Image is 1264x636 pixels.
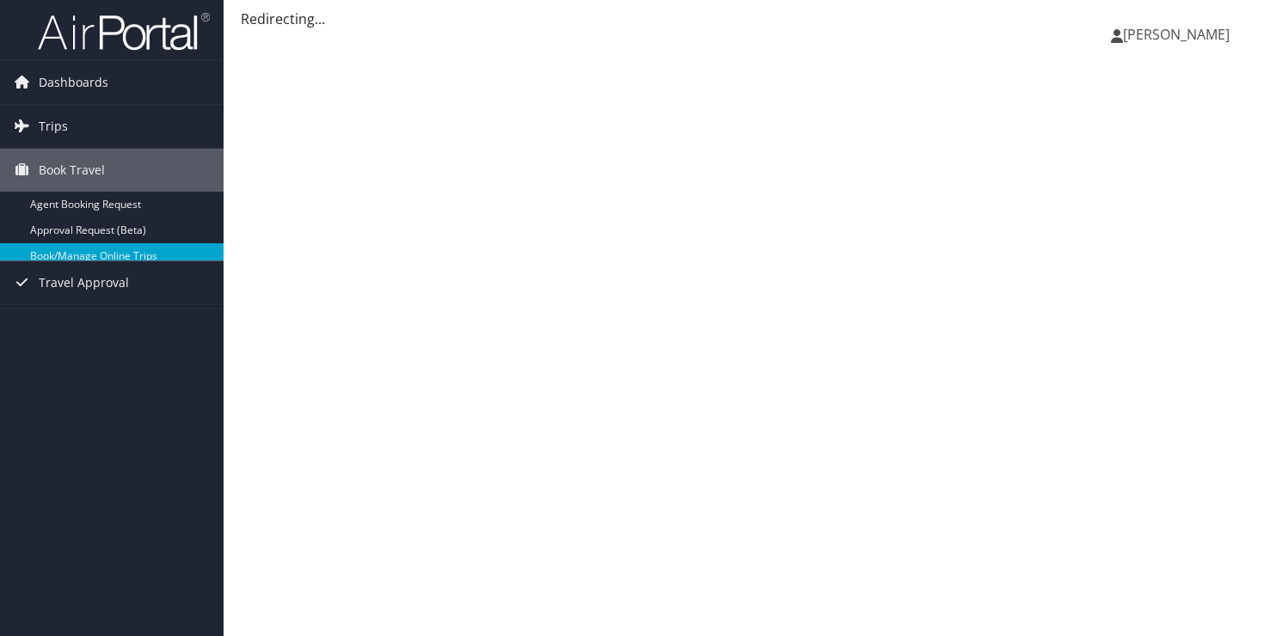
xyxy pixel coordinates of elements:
div: Redirecting... [241,9,1247,29]
img: airportal-logo.png [38,11,210,52]
span: Dashboards [39,61,108,104]
span: Trips [39,105,68,148]
a: [PERSON_NAME] [1111,9,1247,60]
span: Book Travel [39,149,105,192]
span: Travel Approval [39,261,129,304]
span: [PERSON_NAME] [1123,25,1230,44]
